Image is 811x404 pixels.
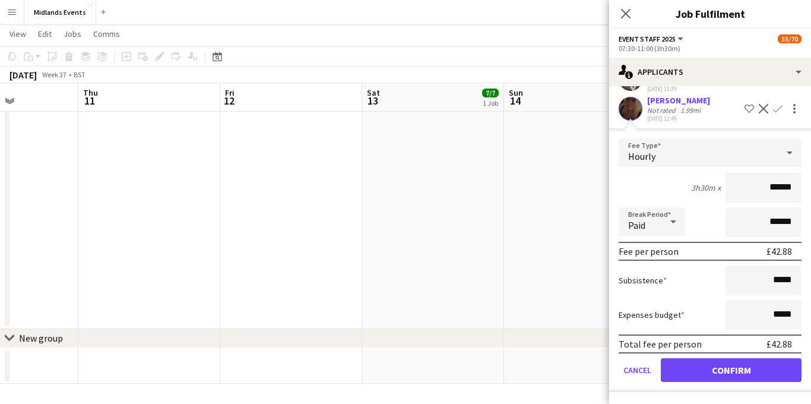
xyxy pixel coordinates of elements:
[74,70,85,79] div: BST
[19,332,63,344] div: New group
[609,6,811,21] h3: Job Fulfilment
[365,94,380,108] span: 13
[628,219,645,231] span: Paid
[609,58,811,86] div: Applicants
[83,87,98,98] span: Thu
[678,106,703,115] div: 1.99mi
[509,87,523,98] span: Sun
[619,245,679,257] div: Fee per person
[9,69,37,81] div: [DATE]
[33,26,56,42] a: Edit
[619,34,676,43] span: Event Staff 2025
[24,1,96,24] button: Midlands Events
[691,182,721,193] div: 3h30m x
[81,94,98,108] span: 11
[766,338,792,350] div: £42.88
[39,70,69,79] span: Week 37
[5,26,31,42] a: View
[619,338,702,350] div: Total fee per person
[38,29,52,39] span: Edit
[647,115,710,122] div: [DATE] 12:49
[64,29,81,39] span: Jobs
[619,358,656,382] button: Cancel
[619,34,685,43] button: Event Staff 2025
[483,99,498,108] div: 1 Job
[619,275,667,286] label: Subsistence
[647,106,678,115] div: Not rated
[661,358,802,382] button: Confirm
[778,34,802,43] span: 55/70
[647,85,710,93] div: [DATE] 11:29
[619,310,685,320] label: Expenses budget
[223,94,235,108] span: 12
[225,87,235,98] span: Fri
[766,245,792,257] div: £42.88
[88,26,125,42] a: Comms
[647,95,710,106] div: [PERSON_NAME]
[59,26,86,42] a: Jobs
[9,29,26,39] span: View
[619,44,802,53] div: 07:30-11:00 (3h30m)
[628,150,655,162] span: Hourly
[482,89,499,97] span: 7/7
[367,87,380,98] span: Sat
[93,29,120,39] span: Comms
[507,94,523,108] span: 14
